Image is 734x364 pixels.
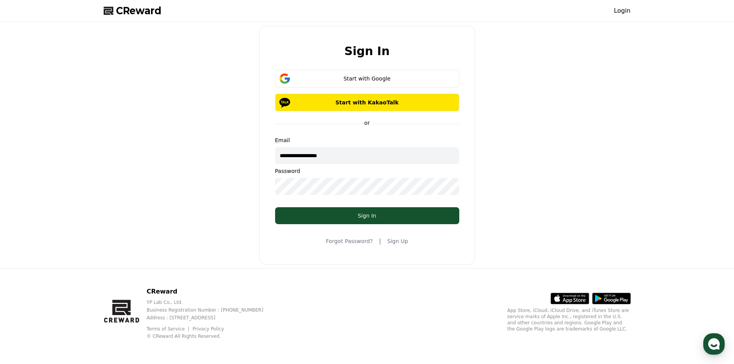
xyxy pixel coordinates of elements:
span: Messages [64,256,87,262]
p: Address : [STREET_ADDRESS] [146,315,275,321]
a: Forgot Password? [326,237,373,245]
a: Home [2,244,51,263]
h2: Sign In [344,45,390,57]
span: | [379,237,381,246]
button: Sign In [275,207,459,224]
p: CReward [146,287,275,296]
p: Password [275,167,459,175]
button: Start with KakaoTalk [275,94,459,111]
a: CReward [104,5,161,17]
p: YP Lab Co., Ltd. [146,299,275,305]
p: or [359,119,374,127]
button: Start with Google [275,70,459,87]
div: Start with Google [286,75,448,82]
a: Sign Up [387,237,408,245]
p: App Store, iCloud, iCloud Drive, and iTunes Store are service marks of Apple Inc., registered in ... [507,307,631,332]
a: Messages [51,244,99,263]
p: Business Registration Number : [PHONE_NUMBER] [146,307,275,313]
a: Privacy Policy [193,326,224,332]
span: CReward [116,5,161,17]
p: © CReward All Rights Reserved. [146,333,275,339]
span: Home [20,256,33,262]
span: Settings [114,256,133,262]
p: Email [275,136,459,144]
a: Terms of Service [146,326,190,332]
p: Start with KakaoTalk [286,99,448,106]
div: Sign In [291,212,444,220]
a: Login [614,6,630,15]
a: Settings [99,244,148,263]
